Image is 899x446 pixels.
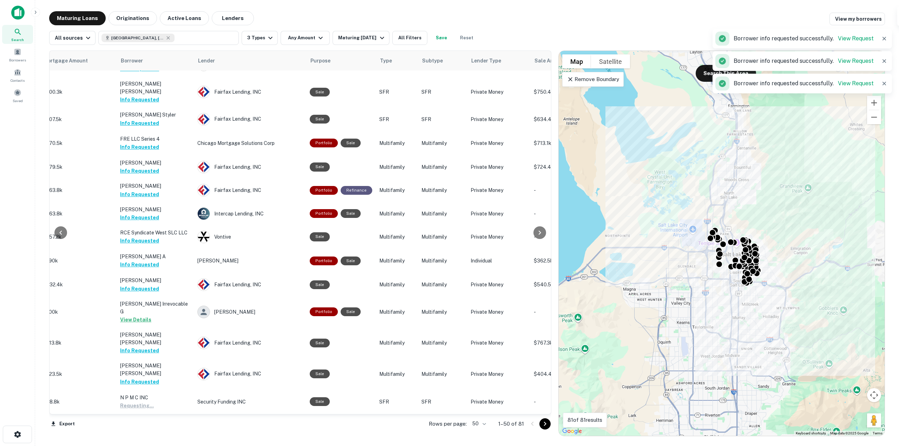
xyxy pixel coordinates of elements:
p: Multifamily [379,370,414,378]
p: $323.5k [43,370,113,378]
img: picture [198,161,210,173]
span: Map data ©2025 Google [830,431,868,435]
button: Lenders [212,11,254,25]
div: Chat Widget [864,390,899,424]
p: $432.4k [43,281,113,288]
p: Multifamily [421,281,464,288]
p: Rows per page: [429,420,467,428]
span: Borrowers [9,57,26,63]
img: picture [198,113,210,125]
button: 3 Types [242,31,278,45]
p: Multifamily [421,233,464,241]
p: Individual [471,257,527,265]
a: Open this area in Google Maps (opens a new window) [560,427,584,436]
p: Multifamily [379,308,414,316]
p: Private Money [471,339,527,347]
button: Search This Area [696,65,756,82]
div: Sale [310,115,330,124]
p: $48.8k [43,398,113,406]
div: Fairfax Lending, INC [197,86,303,98]
p: Private Money [471,163,527,171]
button: All sources [49,31,96,45]
button: Info Requested [120,213,159,222]
p: SFR [421,115,464,123]
p: $557.2k [43,233,113,241]
p: Private Money [471,233,527,241]
th: Borrower [117,51,194,71]
div: Fairfax Lending, INC [197,113,303,126]
button: Save your search to get updates of matches that match your search criteria. [430,31,453,45]
a: Search [2,25,33,44]
p: [PERSON_NAME] [120,277,190,284]
p: $613.8k [43,339,113,347]
th: Lender [194,51,306,71]
div: Intercap Lending, INC [197,207,303,220]
th: Sale Amount [530,51,593,71]
img: picture [198,279,210,291]
div: Sale [310,397,330,406]
p: Multifamily [421,186,464,194]
button: Keyboard shortcuts [796,431,826,436]
button: Info Requested [120,237,159,245]
button: Map camera controls [867,388,881,402]
button: Maturing [DATE] [333,31,389,45]
img: picture [198,337,210,349]
span: Borrower [121,56,143,65]
p: [PERSON_NAME] [120,182,190,190]
p: Multifamily [379,139,414,147]
button: Zoom in [867,96,881,110]
div: Saved [2,86,33,105]
div: Maturing [DATE] [338,34,386,42]
p: $290k [43,257,113,265]
div: Fairfax Lending, INC [197,184,303,197]
p: Private Money [471,186,527,194]
p: Remove Boundary [567,75,619,84]
div: 0 0 [559,51,885,436]
button: View Details [120,315,151,324]
p: [PERSON_NAME] [PERSON_NAME] [120,80,190,95]
p: Multifamily [421,163,464,171]
button: Info Requested [120,378,159,386]
th: Mortgage Amount [39,51,117,71]
button: All Filters [392,31,427,45]
button: Reset [455,31,478,45]
button: Info Requested [120,260,159,269]
button: Info Requested [120,346,159,355]
div: Sale [310,162,330,171]
div: Fairfax Lending, INC [197,161,303,173]
p: Multifamily [421,308,464,316]
div: Sale [310,88,330,96]
div: [PERSON_NAME] [197,306,303,318]
p: SFR [379,88,414,96]
p: Private Money [471,370,527,378]
p: Multifamily [421,257,464,265]
div: This is a portfolio loan with 3 properties [310,139,338,147]
p: $507.5k [43,115,113,123]
p: Security Funding INC [197,398,303,406]
p: SFR [379,115,414,123]
p: [PERSON_NAME] [197,257,303,265]
button: Info Requested [120,285,159,293]
p: Private Money [471,115,527,123]
button: Maturing Loans [49,11,106,25]
th: Purpose [306,51,376,71]
div: Sale [341,139,361,147]
p: Multifamily [379,186,414,194]
span: Lender [198,56,215,65]
p: Multifamily [379,257,414,265]
p: Multifamily [379,233,414,241]
button: [GEOGRAPHIC_DATA], [GEOGRAPHIC_DATA], [GEOGRAPHIC_DATA] [98,31,239,45]
img: Google [560,427,584,436]
button: Info Requested [120,143,159,151]
p: [PERSON_NAME] Irrevocable G [120,300,190,315]
div: Vontive [197,231,303,243]
p: RCE Syndicate West SLC LLC [120,229,190,237]
div: Fairfax Lending, INC [197,278,303,291]
a: Borrowers [2,45,33,64]
p: $570.5k [43,139,113,147]
p: Multifamily [421,339,464,347]
a: View Request [838,58,874,64]
span: Saved [13,98,23,104]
